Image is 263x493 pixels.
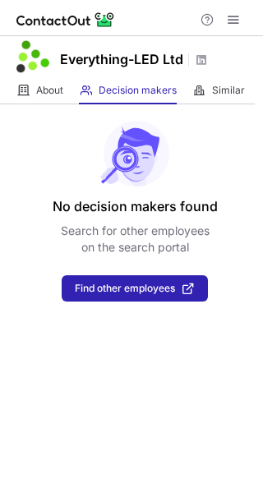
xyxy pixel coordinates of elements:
h1: Everything-LED Ltd [60,49,183,69]
header: No decision makers found [53,196,218,216]
button: Find other employees [62,275,208,302]
img: 174cace7d0aead599c82bf2d573a61c4 [16,40,49,73]
span: Find other employees [75,283,175,294]
img: ContactOut v5.3.10 [16,10,115,30]
span: Decision makers [99,84,177,97]
img: No leads found [99,121,170,187]
span: About [36,84,63,97]
span: Similar [212,84,245,97]
p: Search for other employees on the search portal [61,223,210,256]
